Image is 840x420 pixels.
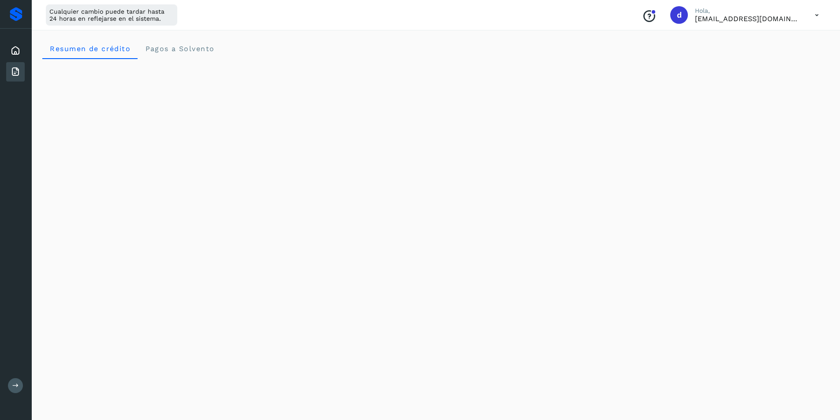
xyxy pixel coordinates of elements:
div: Inicio [6,41,25,60]
span: Resumen de crédito [49,45,131,53]
span: Pagos a Solvento [145,45,214,53]
div: Cualquier cambio puede tardar hasta 24 horas en reflejarse en el sistema. [46,4,177,26]
p: Hola, [695,7,801,15]
div: Facturas [6,62,25,82]
p: direccion@flenasa.com [695,15,801,23]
